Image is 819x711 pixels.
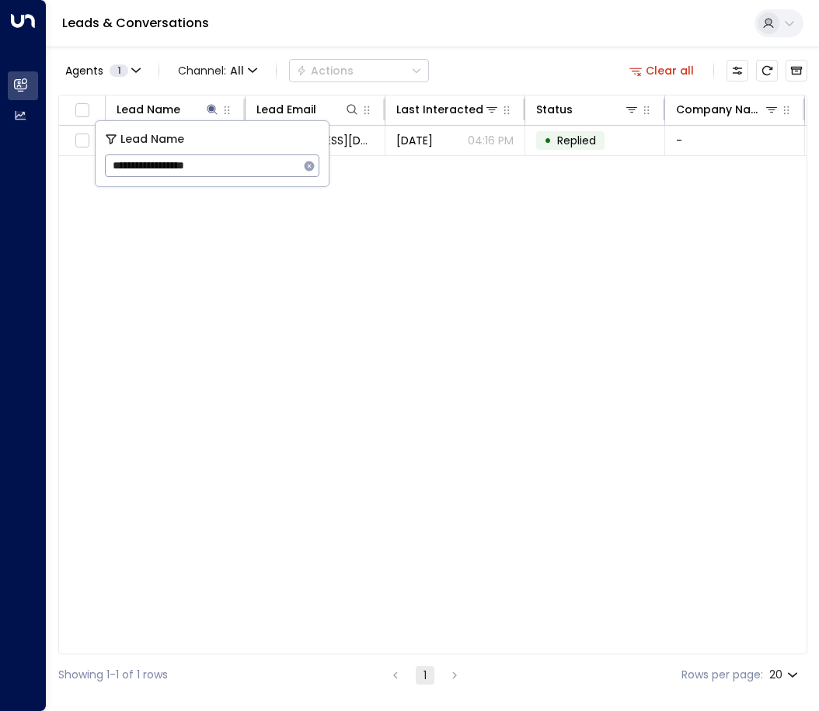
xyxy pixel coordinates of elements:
[72,101,92,120] span: Toggle select all
[256,100,316,119] div: Lead Email
[756,60,778,82] span: Refresh
[416,666,434,685] button: page 1
[289,59,429,82] div: Button group with a nested menu
[172,60,263,82] span: Channel:
[676,100,764,119] div: Company Name
[727,60,748,82] button: Customize
[65,65,103,76] span: Agents
[396,100,483,119] div: Last Interacted
[769,664,801,686] div: 20
[623,60,701,82] button: Clear all
[681,667,763,683] label: Rows per page:
[396,133,433,148] span: Yesterday
[256,100,360,119] div: Lead Email
[289,59,429,82] button: Actions
[396,100,500,119] div: Last Interacted
[536,100,573,119] div: Status
[296,64,354,78] div: Actions
[786,60,807,82] button: Archived Leads
[536,100,640,119] div: Status
[544,127,552,154] div: •
[468,133,514,148] p: 04:16 PM
[58,60,146,82] button: Agents1
[117,100,180,119] div: Lead Name
[117,100,220,119] div: Lead Name
[665,126,805,155] td: -
[62,14,209,32] a: Leads & Conversations
[58,667,168,683] div: Showing 1-1 of 1 rows
[385,665,465,685] nav: pagination navigation
[172,60,263,82] button: Channel:All
[110,64,128,77] span: 1
[676,100,779,119] div: Company Name
[557,133,596,148] span: Replied
[72,131,92,151] span: Toggle select row
[230,64,244,77] span: All
[120,130,184,148] span: Lead Name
